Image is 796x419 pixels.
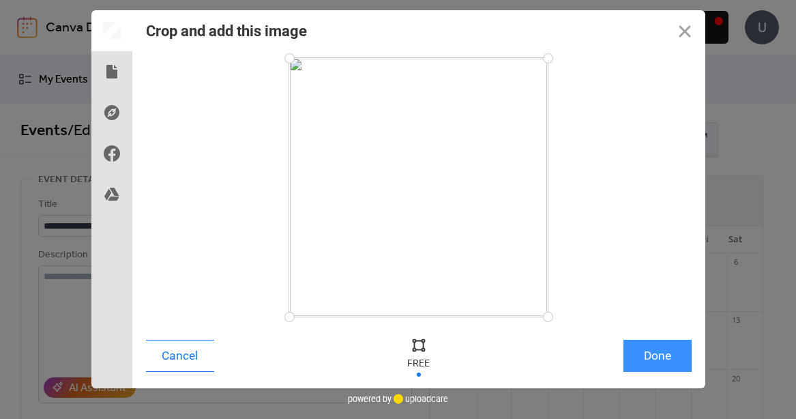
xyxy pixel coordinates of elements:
[91,174,132,215] div: Google Drive
[146,23,307,40] div: Crop and add this image
[664,10,705,51] button: Close
[91,10,132,51] div: Preview
[623,340,692,372] button: Done
[146,340,214,372] button: Cancel
[91,133,132,174] div: Facebook
[392,394,448,404] a: uploadcare
[91,92,132,133] div: Direct Link
[91,51,132,92] div: Local Files
[348,388,448,409] div: powered by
